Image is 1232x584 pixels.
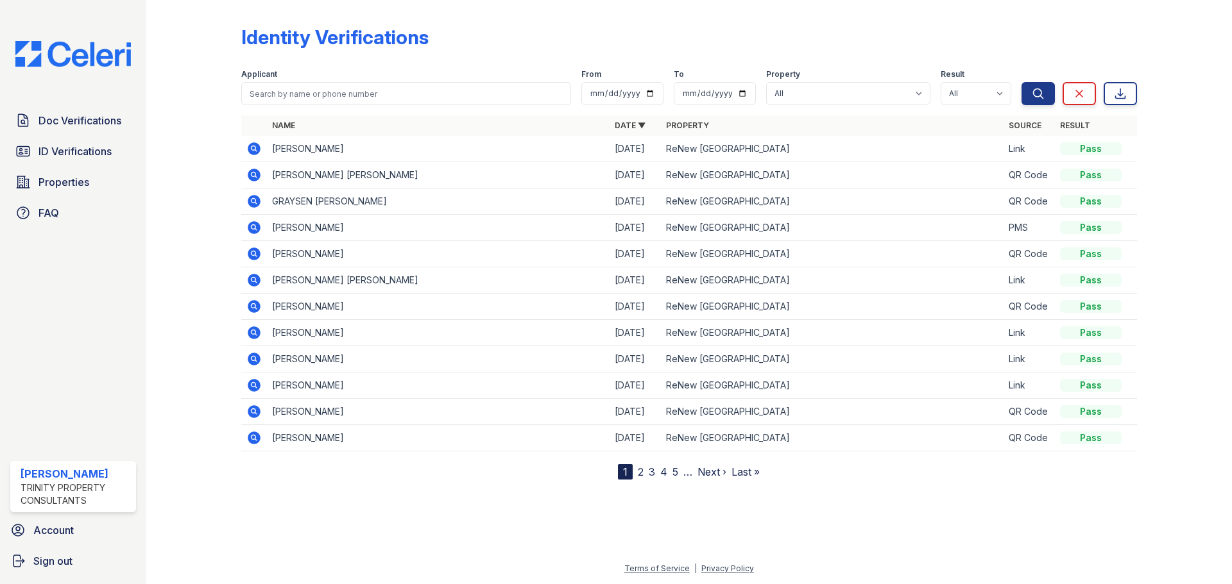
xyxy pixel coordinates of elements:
[661,425,1004,451] td: ReNew [GEOGRAPHIC_DATA]
[661,372,1004,399] td: ReNew [GEOGRAPHIC_DATA]
[1004,267,1055,294] td: Link
[661,320,1004,346] td: ReNew [GEOGRAPHIC_DATA]
[1060,121,1090,130] a: Result
[21,466,131,481] div: [PERSON_NAME]
[38,144,112,159] span: ID Verifications
[267,346,610,372] td: [PERSON_NAME]
[610,320,661,346] td: [DATE]
[661,346,1004,372] td: ReNew [GEOGRAPHIC_DATA]
[610,346,661,372] td: [DATE]
[1060,142,1122,155] div: Pass
[267,372,610,399] td: [PERSON_NAME]
[674,69,684,79] label: To
[661,241,1004,267] td: ReNew [GEOGRAPHIC_DATA]
[666,121,709,130] a: Property
[1004,294,1055,320] td: QR Code
[1060,353,1122,365] div: Pass
[1004,320,1055,346] td: Link
[241,69,277,79] label: Applicant
[267,136,610,162] td: [PERSON_NAME]
[766,69,800,79] label: Property
[38,174,89,190] span: Properties
[660,465,667,478] a: 4
[267,425,610,451] td: [PERSON_NAME]
[267,215,610,241] td: [PERSON_NAME]
[661,267,1004,294] td: ReNew [GEOGRAPHIC_DATA]
[10,169,136,195] a: Properties
[267,294,610,320] td: [PERSON_NAME]
[610,294,661,320] td: [DATE]
[1060,431,1122,444] div: Pass
[694,563,697,573] div: |
[672,465,678,478] a: 5
[1004,372,1055,399] td: Link
[610,136,661,162] td: [DATE]
[683,464,692,480] span: …
[1060,379,1122,392] div: Pass
[610,188,661,215] td: [DATE]
[1060,195,1122,208] div: Pass
[241,82,571,105] input: Search by name or phone number
[941,69,964,79] label: Result
[1060,326,1122,339] div: Pass
[1004,399,1055,425] td: QR Code
[661,188,1004,215] td: ReNew [GEOGRAPHIC_DATA]
[267,188,610,215] td: GRAYSEN [PERSON_NAME]
[661,215,1004,241] td: ReNew [GEOGRAPHIC_DATA]
[33,522,74,538] span: Account
[5,41,141,67] img: CE_Logo_Blue-a8612792a0a2168367f1c8372b55b34899dd931a85d93a1a3d3e32e68fde9ad4.png
[661,162,1004,188] td: ReNew [GEOGRAPHIC_DATA]
[10,200,136,226] a: FAQ
[5,517,141,543] a: Account
[267,241,610,267] td: [PERSON_NAME]
[661,294,1004,320] td: ReNew [GEOGRAPHIC_DATA]
[732,465,760,478] a: Last »
[1009,121,1041,130] a: Source
[661,399,1004,425] td: ReNew [GEOGRAPHIC_DATA]
[21,481,131,507] div: Trinity Property Consultants
[697,465,726,478] a: Next ›
[610,267,661,294] td: [DATE]
[1004,215,1055,241] td: PMS
[610,162,661,188] td: [DATE]
[267,320,610,346] td: [PERSON_NAME]
[241,26,429,49] div: Identity Verifications
[1004,241,1055,267] td: QR Code
[1004,162,1055,188] td: QR Code
[1060,221,1122,234] div: Pass
[272,121,295,130] a: Name
[38,205,59,221] span: FAQ
[610,215,661,241] td: [DATE]
[610,425,661,451] td: [DATE]
[1004,346,1055,372] td: Link
[33,553,73,569] span: Sign out
[624,563,690,573] a: Terms of Service
[610,241,661,267] td: [DATE]
[618,464,633,480] div: 1
[267,399,610,425] td: [PERSON_NAME]
[1004,188,1055,215] td: QR Code
[661,136,1004,162] td: ReNew [GEOGRAPHIC_DATA]
[581,69,601,79] label: From
[638,465,644,478] a: 2
[610,372,661,399] td: [DATE]
[1004,425,1055,451] td: QR Code
[10,108,136,133] a: Doc Verifications
[1004,136,1055,162] td: Link
[267,162,610,188] td: [PERSON_NAME] [PERSON_NAME]
[5,548,141,574] a: Sign out
[267,267,610,294] td: [PERSON_NAME] [PERSON_NAME]
[1060,405,1122,418] div: Pass
[701,563,754,573] a: Privacy Policy
[1060,169,1122,181] div: Pass
[38,113,121,128] span: Doc Verifications
[1060,274,1122,287] div: Pass
[1060,300,1122,313] div: Pass
[610,399,661,425] td: [DATE]
[649,465,655,478] a: 3
[10,138,136,164] a: ID Verifications
[1060,247,1122,260] div: Pass
[615,121,646,130] a: Date ▼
